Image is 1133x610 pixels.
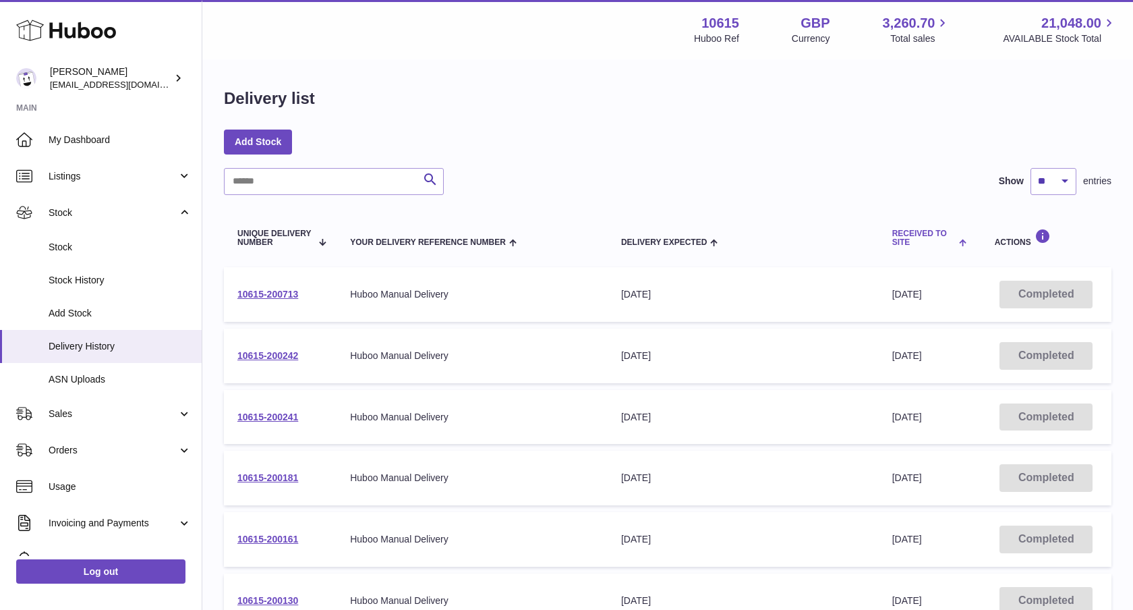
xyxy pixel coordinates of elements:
div: [DATE] [621,533,865,546]
a: 10615-200713 [237,289,298,300]
span: Your Delivery Reference Number [350,238,506,247]
a: 21,048.00 AVAILABLE Stock Total [1003,14,1117,45]
div: [DATE] [621,288,865,301]
a: 10615-200241 [237,412,298,422]
span: [DATE] [892,595,922,606]
span: [DATE] [892,472,922,483]
h1: Delivery list [224,88,315,109]
div: Huboo Manual Delivery [350,533,594,546]
span: [DATE] [892,534,922,545]
div: [DATE] [621,594,865,607]
span: Stock [49,206,177,219]
span: Received to Site [892,229,956,247]
div: [DATE] [621,411,865,424]
span: Add Stock [49,307,192,320]
div: Huboo Manual Delivery [350,288,594,301]
span: Sales [49,408,177,420]
label: Show [999,175,1024,188]
span: [DATE] [892,412,922,422]
span: 3,260.70 [883,14,935,32]
span: Stock [49,241,192,254]
span: [DATE] [892,289,922,300]
div: Huboo Manual Delivery [350,411,594,424]
span: AVAILABLE Stock Total [1003,32,1117,45]
span: Cases [49,553,192,566]
a: Add Stock [224,130,292,154]
a: 10615-200242 [237,350,298,361]
div: [DATE] [621,350,865,362]
div: Actions [995,229,1098,247]
span: Listings [49,170,177,183]
span: 21,048.00 [1041,14,1101,32]
span: Unique Delivery Number [237,229,312,247]
a: 10615-200161 [237,534,298,545]
div: [DATE] [621,472,865,484]
span: My Dashboard [49,134,192,146]
div: Huboo Manual Delivery [350,472,594,484]
a: Log out [16,559,185,584]
span: Stock History [49,274,192,287]
div: [PERSON_NAME] [50,65,171,91]
div: Huboo Manual Delivery [350,350,594,362]
a: 10615-200130 [237,595,298,606]
span: ASN Uploads [49,373,192,386]
a: 10615-200181 [237,472,298,483]
strong: GBP [801,14,830,32]
strong: 10615 [701,14,739,32]
span: Usage [49,480,192,493]
span: entries [1083,175,1111,188]
span: Delivery History [49,340,192,353]
span: Invoicing and Payments [49,517,177,530]
div: Huboo Ref [694,32,739,45]
span: Total sales [890,32,950,45]
img: fulfillment@fable.com [16,68,36,88]
span: [DATE] [892,350,922,361]
span: Orders [49,444,177,457]
span: [EMAIL_ADDRESS][DOMAIN_NAME] [50,79,198,90]
div: Currency [792,32,830,45]
div: Huboo Manual Delivery [350,594,594,607]
span: Delivery Expected [621,238,707,247]
a: 3,260.70 Total sales [883,14,951,45]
